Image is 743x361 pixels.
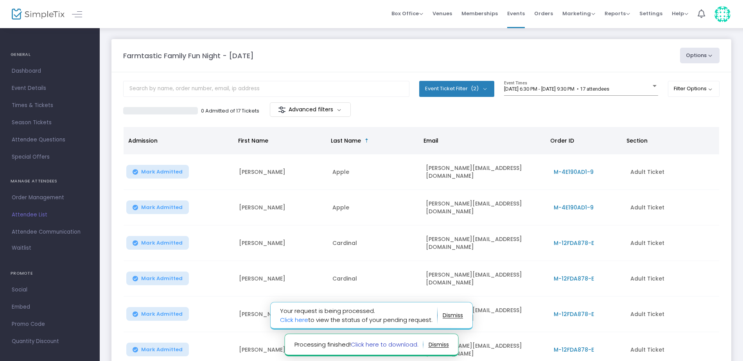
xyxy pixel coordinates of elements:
[234,190,328,225] td: [PERSON_NAME]
[11,47,89,63] h4: GENERAL
[391,10,423,17] span: Box Office
[238,137,268,145] span: First Name
[554,239,594,247] span: M-12FDA878-E
[126,200,189,214] button: Mark Admitted
[126,165,189,179] button: Mark Admitted
[141,169,183,175] span: Mark Admitted
[364,138,370,144] span: Sortable
[11,173,89,189] h4: MANAGE ATTENDEES
[461,4,498,23] span: Memberships
[672,10,688,17] span: Help
[554,275,594,282] span: M-12FDA878-E
[270,102,351,117] m-button: Advanced filters
[141,275,183,282] span: Mark Admitted
[12,66,88,76] span: Dashboard
[504,86,609,92] span: [DATE] 6:30 PM - [DATE] 9:30 PM • 17 attendees
[12,100,88,111] span: Times & Tickets
[421,154,549,190] td: [PERSON_NAME][EMAIL_ADDRESS][DOMAIN_NAME]
[626,154,719,190] td: Adult Ticket
[626,225,719,261] td: Adult Ticket
[331,137,361,145] span: Last Name
[562,10,595,17] span: Marketing
[234,297,328,332] td: [PERSON_NAME]
[419,81,494,97] button: Event Ticket Filter(2)
[328,190,421,225] td: Apple
[429,338,449,351] button: dismiss
[328,297,421,332] td: Cardinal
[534,4,553,23] span: Orders
[626,297,719,332] td: Adult Ticket
[126,307,189,321] button: Mark Admitted
[234,261,328,297] td: [PERSON_NAME]
[280,307,438,324] span: Your request is being processed. to view the status of your pending request.
[668,81,720,97] button: Filter Options
[328,261,421,297] td: Cardinal
[12,152,88,162] span: Special Offers
[123,81,409,97] input: Search by name, order number, email, ip address
[605,10,630,17] span: Reports
[141,347,183,353] span: Mark Admitted
[126,236,189,250] button: Mark Admitted
[421,261,549,297] td: [PERSON_NAME][EMAIL_ADDRESS][DOMAIN_NAME]
[234,154,328,190] td: [PERSON_NAME]
[126,343,189,356] button: Mark Admitted
[421,190,549,225] td: [PERSON_NAME][EMAIL_ADDRESS][DOMAIN_NAME]
[328,225,421,261] td: Cardinal
[554,310,594,318] span: M-12FDA878-E
[554,204,594,211] span: M-4E190AD1-9
[278,106,286,114] img: filter
[328,154,421,190] td: Apple
[554,168,594,176] span: M-4E190AD1-9
[421,297,549,332] td: [PERSON_NAME][EMAIL_ADDRESS][DOMAIN_NAME]
[554,346,594,354] span: M-12FDA878-E
[141,204,183,211] span: Mark Admitted
[128,137,158,145] span: Admission
[639,4,662,23] span: Settings
[280,316,308,324] a: Click here
[126,272,189,285] button: Mark Admitted
[507,4,525,23] span: Events
[550,137,574,145] span: Order ID
[471,86,479,92] span: (2)
[433,4,452,23] span: Venues
[12,285,88,295] span: Social
[234,225,328,261] td: [PERSON_NAME]
[351,340,418,348] a: Click here to download.
[201,107,259,115] p: 0 Admitted of 17 Tickets
[424,137,438,145] span: Email
[12,302,88,312] span: Embed
[443,309,463,322] button: dismiss
[12,193,88,203] span: Order Management
[12,244,31,252] span: Waitlist
[141,240,183,246] span: Mark Admitted
[12,210,88,220] span: Attendee List
[626,137,648,145] span: Section
[680,48,720,63] button: Options
[12,135,88,145] span: Attendee Questions
[141,311,183,317] span: Mark Admitted
[12,227,88,237] span: Attendee Communication
[294,340,424,349] span: Processing finished!
[12,336,88,347] span: Quantity Discount
[12,319,88,329] span: Promo Code
[123,50,254,61] m-panel-title: Farmtastic Family Fun Night - [DATE]
[12,118,88,128] span: Season Tickets
[421,225,549,261] td: [PERSON_NAME][EMAIL_ADDRESS][DOMAIN_NAME]
[11,266,89,281] h4: PROMOTE
[626,261,719,297] td: Adult Ticket
[12,83,88,93] span: Event Details
[626,190,719,225] td: Adult Ticket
